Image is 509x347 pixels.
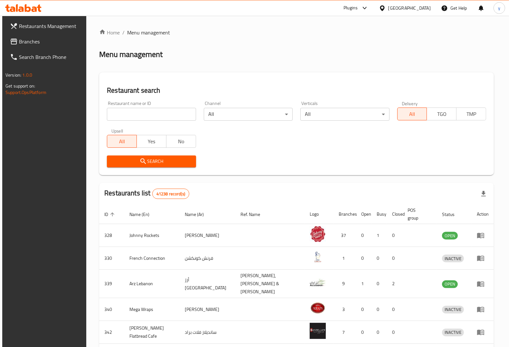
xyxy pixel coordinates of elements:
img: Sandella's Flatbread Cafe [310,323,326,339]
div: Menu [477,280,489,288]
td: 0 [356,247,372,270]
td: سانديلاز فلات براد [180,321,236,344]
td: 9 [334,270,356,298]
td: 340 [99,298,124,321]
td: Johnny Rockets [124,224,180,247]
div: Total records count [152,189,189,199]
td: 328 [99,224,124,247]
th: Logo [305,204,334,224]
td: French Connection [124,247,180,270]
td: فرنش كونكشن [180,247,236,270]
span: All [110,137,134,146]
td: Mega Wraps [124,298,180,321]
div: INACTIVE [442,306,464,314]
span: Ref. Name [241,211,269,218]
td: 37 [334,224,356,247]
span: TGO [429,109,454,119]
span: Restaurants Management [19,22,82,30]
a: Search Branch Phone [5,49,87,65]
span: INACTIVE [442,329,464,336]
span: Name (En) [129,211,158,218]
span: Version: [5,71,21,79]
td: 339 [99,270,124,298]
th: Branches [334,204,356,224]
td: [PERSON_NAME] Flatbread Cafe [124,321,180,344]
span: POS group [408,206,429,222]
th: Busy [372,204,387,224]
h2: Restaurants list [104,188,189,199]
div: INACTIVE [442,329,464,336]
button: Search [107,155,196,167]
label: Upsell [111,128,123,133]
span: TMP [459,109,484,119]
div: Export file [476,186,491,202]
span: Name (Ar) [185,211,212,218]
button: Yes [137,135,166,148]
div: Menu [477,254,489,262]
td: 0 [372,321,387,344]
th: Closed [387,204,402,224]
span: OPEN [442,232,458,239]
a: Branches [5,34,87,49]
td: 1 [356,270,372,298]
td: [PERSON_NAME] [180,298,236,321]
th: Action [472,204,494,224]
td: [PERSON_NAME] [180,224,236,247]
td: 0 [387,298,402,321]
img: Arz Lebanon [310,275,326,291]
td: 0 [356,224,372,247]
td: 0 [387,247,402,270]
input: Search for restaurant name or ID.. [107,108,196,121]
td: 0 [356,298,372,321]
div: Menu [477,231,489,239]
div: [GEOGRAPHIC_DATA] [388,5,431,12]
span: No [169,137,193,146]
div: All [204,108,293,121]
td: 2 [387,270,402,298]
td: 0 [356,321,372,344]
td: 1 [334,247,356,270]
span: Status [442,211,463,218]
span: Search [112,157,191,165]
span: 41238 record(s) [153,191,189,197]
td: 1 [372,224,387,247]
td: 0 [372,298,387,321]
span: Menu management [127,29,170,36]
img: French Connection [310,249,326,265]
button: All [107,135,137,148]
td: 330 [99,247,124,270]
span: Search Branch Phone [19,53,82,61]
img: Johnny Rockets [310,226,326,242]
td: Arz Lebanon [124,270,180,298]
li: / [122,29,125,36]
td: 7 [334,321,356,344]
span: OPEN [442,280,458,288]
td: 0 [387,321,402,344]
td: 0 [387,224,402,247]
span: Branches [19,38,82,45]
nav: breadcrumb [99,29,494,36]
span: INACTIVE [442,306,464,313]
div: All [300,108,389,121]
td: 0 [372,247,387,270]
td: 0 [372,270,387,298]
span: INACTIVE [442,255,464,262]
button: TGO [427,108,457,120]
th: Open [356,204,372,224]
div: Menu [477,305,489,313]
a: Restaurants Management [5,18,87,34]
span: Yes [139,137,164,146]
span: All [400,109,425,119]
span: Get support on: [5,82,35,90]
img: Mega Wraps [310,300,326,316]
span: ID [104,211,117,218]
h2: Menu management [99,49,163,60]
div: Menu [477,328,489,336]
div: Plugins [344,4,358,12]
h2: Restaurant search [107,86,486,95]
label: Delivery [402,101,418,106]
button: All [397,108,427,120]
